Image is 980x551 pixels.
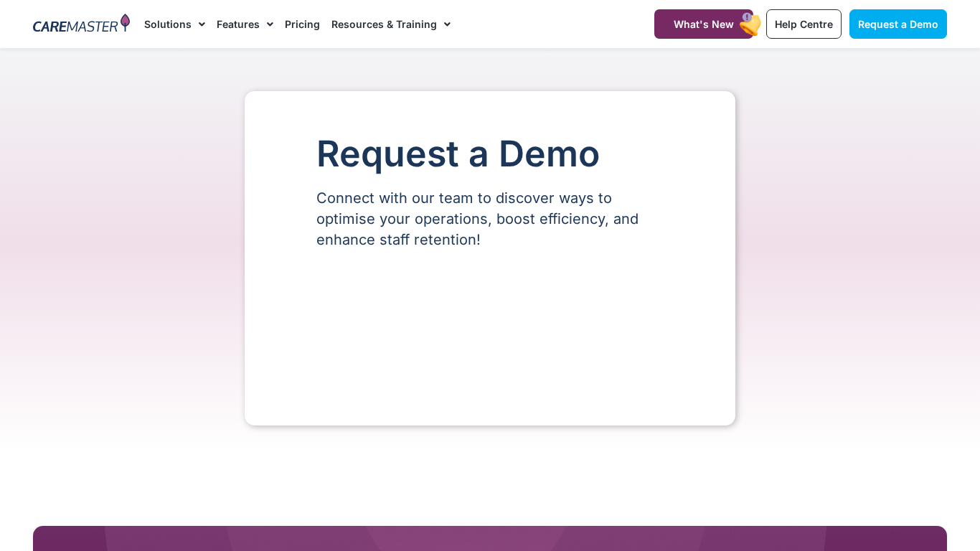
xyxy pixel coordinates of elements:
span: Help Centre [775,18,833,30]
h1: Request a Demo [316,134,664,174]
p: Connect with our team to discover ways to optimise your operations, boost efficiency, and enhance... [316,188,664,250]
iframe: Form 0 [316,275,664,382]
a: Request a Demo [849,9,947,39]
a: Help Centre [766,9,842,39]
span: What's New [674,18,734,30]
span: Request a Demo [858,18,938,30]
img: CareMaster Logo [33,14,130,35]
a: What's New [654,9,753,39]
